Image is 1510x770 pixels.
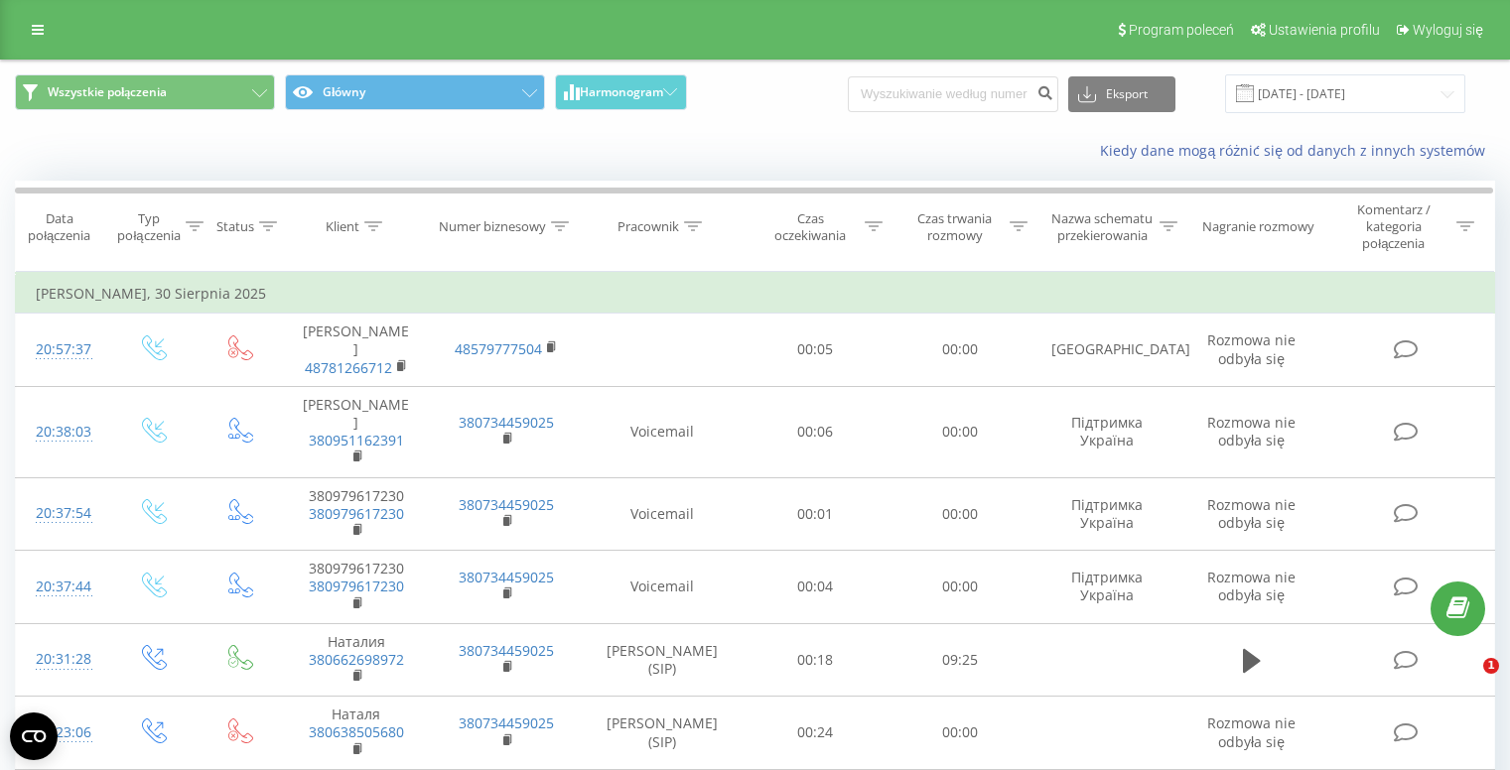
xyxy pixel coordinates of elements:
[439,218,546,235] div: Numer biznesowy
[281,386,431,477] td: [PERSON_NAME]
[1207,568,1296,604] span: Rozmowa nie odbyła się
[281,551,431,624] td: 380979617230
[888,314,1031,387] td: 00:00
[1068,76,1175,112] button: Eksport
[216,218,254,235] div: Status
[888,386,1031,477] td: 00:00
[309,650,404,669] a: 380662698972
[309,504,404,523] a: 380979617230
[10,712,58,760] button: Open CMP widget
[281,697,431,770] td: Наталя
[117,210,180,244] div: Typ połączenia
[305,358,392,377] a: 48781266712
[582,386,744,477] td: Voicemail
[48,84,167,100] span: Wszystkie połączenia
[309,577,404,595] a: 380979617230
[1050,210,1155,244] div: Nazwa schematu przekierowania
[16,274,1495,314] td: [PERSON_NAME], 30 Sierpnia 2025
[1269,22,1380,38] span: Ustawienia profilu
[744,551,888,624] td: 00:04
[1031,551,1181,624] td: Підтримка Україна
[281,477,431,551] td: 380979617230
[744,386,888,477] td: 00:06
[888,551,1031,624] td: 00:00
[36,713,88,752] div: 20:23:06
[459,713,554,732] a: 380734459025
[1413,22,1483,38] span: Wyloguj się
[281,314,431,387] td: [PERSON_NAME]
[36,494,88,533] div: 20:37:54
[1031,386,1181,477] td: Підтримка Україна
[1100,141,1495,160] a: Kiedy dane mogą różnić się od danych z innych systemów
[582,477,744,551] td: Voicemail
[582,623,744,697] td: [PERSON_NAME] (SIP)
[1202,218,1314,235] div: Nagranie rozmowy
[744,314,888,387] td: 00:05
[744,477,888,551] td: 00:01
[744,697,888,770] td: 00:24
[582,697,744,770] td: [PERSON_NAME] (SIP)
[744,623,888,697] td: 00:18
[36,640,88,679] div: 20:31:28
[1207,495,1296,532] span: Rozmowa nie odbyła się
[36,413,88,451] div: 20:38:03
[1442,658,1490,706] iframe: Intercom live chat
[309,722,404,741] a: 380638505680
[555,74,687,110] button: Harmonogram
[459,413,554,432] a: 380734459025
[1031,314,1181,387] td: [GEOGRAPHIC_DATA]
[36,568,88,606] div: 20:37:44
[582,551,744,624] td: Voicemail
[326,218,359,235] div: Klient
[459,641,554,660] a: 380734459025
[309,431,404,449] a: 380951162391
[455,339,542,358] a: 48579777504
[580,85,663,99] span: Harmonogram
[36,330,88,369] div: 20:57:37
[888,697,1031,770] td: 00:00
[459,495,554,514] a: 380734459025
[888,623,1031,697] td: 09:25
[761,210,861,244] div: Czas oczekiwania
[1129,22,1234,38] span: Program poleceń
[888,477,1031,551] td: 00:00
[281,623,431,697] td: Наталия
[1483,658,1499,674] span: 1
[16,210,102,244] div: Data połączenia
[905,210,1005,244] div: Czas trwania rozmowy
[1207,413,1296,449] span: Rozmowa nie odbyła się
[285,74,545,110] button: Główny
[848,76,1058,112] input: Wyszukiwanie według numeru
[15,74,275,110] button: Wszystkie połączenia
[1031,477,1181,551] td: Підтримка Україна
[1207,713,1296,750] span: Rozmowa nie odbyła się
[459,568,554,586] a: 380734459025
[618,218,679,235] div: Pracownik
[1207,330,1296,367] span: Rozmowa nie odbyła się
[1335,201,1451,252] div: Komentarz / kategoria połączenia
